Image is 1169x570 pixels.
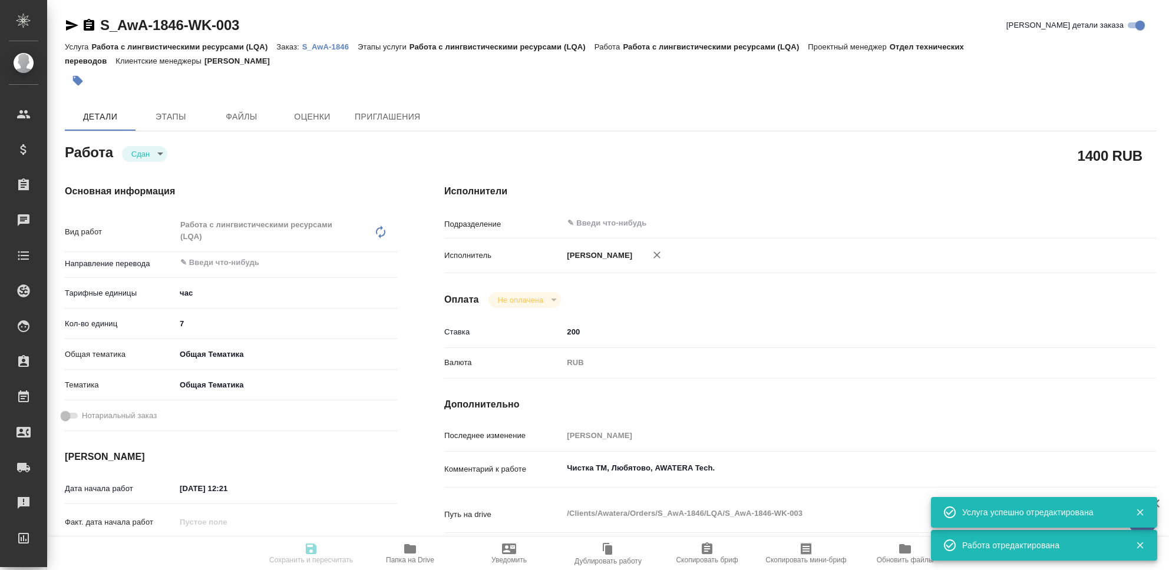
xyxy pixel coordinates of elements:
p: Работа [595,42,623,51]
h4: Исполнители [444,184,1156,198]
textarea: /Clients/Awatera/Orders/S_AwA-1846/LQA/S_AwA-1846-WK-003 [563,503,1097,523]
button: Уведомить [460,537,559,570]
div: Общая Тематика [176,344,397,364]
button: Удалить исполнителя [644,242,670,268]
input: ✎ Введи что-нибудь [566,216,1054,230]
button: Папка на Drive [361,537,460,570]
p: Ставка [444,326,563,338]
input: ✎ Введи что-нибудь [563,323,1097,340]
div: Сдан [122,146,167,162]
p: Работа с лингвистическими ресурсами (LQA) [91,42,276,51]
button: Не оплачена [494,295,547,305]
span: Скопировать мини-бриф [765,556,846,564]
p: Работа с лингвистическими ресурсами (LQA) [410,42,595,51]
p: Общая тематика [65,349,176,360]
span: [PERSON_NAME] детали заказа [1006,19,1124,31]
h2: Работа [65,141,113,162]
button: Скопировать ссылку для ЯМессенджера [65,18,79,32]
button: Скопировать бриф [658,537,757,570]
span: Оценки [284,110,341,124]
button: Сдан [128,149,153,159]
div: Работа отредактирована [962,539,1118,551]
p: Клиентские менеджеры [115,57,204,65]
span: Детали [72,110,128,124]
p: Тематика [65,379,176,391]
button: Добавить тэг [65,68,91,94]
button: Open [1090,222,1092,224]
p: Работа с лингвистическими ресурсами (LQA) [623,42,808,51]
p: Этапы услуги [358,42,410,51]
button: Дублировать работу [559,537,658,570]
p: Комментарий к работе [444,463,563,475]
h4: Оплата [444,293,479,307]
p: Факт. дата начала работ [65,516,176,528]
input: Пустое поле [563,427,1097,444]
span: Этапы [143,110,199,124]
span: Дублировать работу [574,557,642,565]
div: Сдан [488,292,561,308]
span: Уведомить [491,556,527,564]
input: ✎ Введи что-нибудь [179,256,354,270]
p: Услуга [65,42,91,51]
input: ✎ Введи что-нибудь [176,480,279,497]
button: Скопировать мини-бриф [757,537,856,570]
div: RUB [563,353,1097,373]
span: Файлы [213,110,270,124]
p: S_AwA-1846 [302,42,358,51]
input: ✎ Введи что-нибудь [176,315,397,332]
textarea: Чистка ТМ, Любятово, AWATERA Tech. [563,458,1097,478]
span: Папка на Drive [386,556,434,564]
button: Open [391,261,393,264]
div: час [176,283,397,303]
button: Скопировать ссылку [82,18,96,32]
div: Услуга успешно отредактирована [962,506,1118,518]
span: Сохранить и пересчитать [269,556,353,564]
span: Обновить файлы [877,556,934,564]
button: Обновить файлы [856,537,955,570]
h4: Дополнительно [444,397,1156,412]
span: Приглашения [355,110,421,124]
button: Закрыть [1128,507,1152,518]
p: Кол-во единиц [65,318,176,330]
p: Проектный менеджер [808,42,889,51]
a: S_AwA-1846-WK-003 [100,17,239,33]
span: Скопировать бриф [676,556,738,564]
p: Исполнитель [444,250,563,261]
p: Дата начала работ [65,483,176,495]
p: Заказ: [276,42,302,51]
a: S_AwA-1846 [302,41,358,51]
p: Отдел технических переводов [65,42,964,65]
button: Закрыть [1128,540,1152,551]
p: Валюта [444,357,563,369]
h4: Основная информация [65,184,397,198]
p: [PERSON_NAME] [204,57,279,65]
h4: [PERSON_NAME] [65,450,397,464]
input: Пустое поле [176,513,279,531]
p: Путь на drive [444,509,563,521]
p: Тарифные единицы [65,287,176,299]
div: Общая Тематика [176,375,397,395]
p: Направление перевода [65,258,176,270]
p: Подразделение [444,218,563,230]
span: Нотариальный заказ [82,410,157,422]
h2: 1400 RUB [1078,145,1142,165]
button: Сохранить и пересчитать [262,537,361,570]
p: [PERSON_NAME] [563,250,632,261]
p: Последнее изменение [444,430,563,442]
p: Вид работ [65,226,176,238]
